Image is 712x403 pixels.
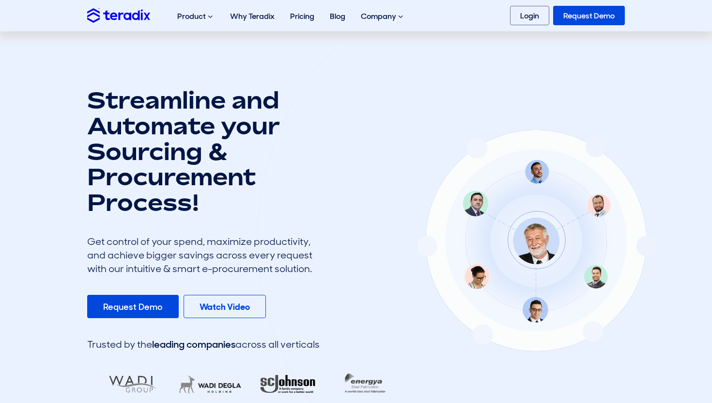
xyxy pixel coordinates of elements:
[184,295,266,318] a: Watch Video
[171,369,249,400] img: LifeMakers
[170,1,222,32] div: Product
[87,338,320,351] div: Trusted by the across all verticals
[282,1,322,32] a: Pricing
[248,369,327,400] img: RA
[353,1,413,32] div: Company
[510,6,549,25] a: Login
[322,1,353,32] a: Blog
[553,6,625,25] a: Request Demo
[152,338,235,351] span: leading companies
[87,87,320,215] h1: Streamline and Automate your Sourcing & Procurement Process!
[222,1,282,32] a: Why Teradix
[87,295,179,318] a: Request Demo
[87,8,150,22] img: Teradix logo
[200,301,250,313] b: Watch Video
[87,235,320,275] div: Get control of your spend, maximize productivity, and achieve bigger savings across every request...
